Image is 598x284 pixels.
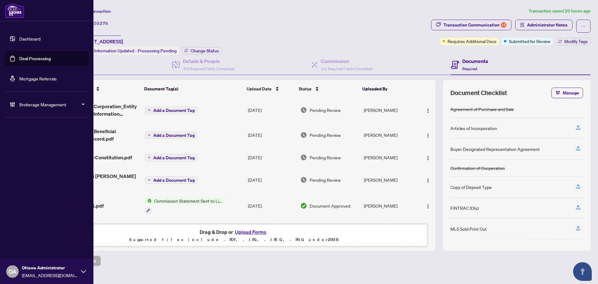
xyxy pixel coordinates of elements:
button: Upload Forms [233,228,268,236]
span: Add a Document Tag [153,133,195,137]
span: Ontario 631 - Corporation_Entity Identification Information Record.pdf [63,103,140,118]
span: Ottawa Administrator [22,264,78,271]
img: Document Status [300,176,307,183]
span: plus [148,178,151,181]
span: Information Updated - Processing Pending [94,48,177,54]
span: solution [520,23,524,27]
button: Logo [423,105,433,115]
span: Required [462,66,477,71]
button: Modify Tags [555,38,591,45]
img: Logo [425,108,430,113]
td: [PERSON_NAME] [361,98,417,123]
span: Brokerage Management [19,101,84,108]
img: Document Status [300,132,307,138]
button: Logo [423,152,433,162]
span: Add a Document Tag [153,156,195,160]
span: plus [148,156,151,159]
button: Logo [423,201,433,211]
article: Transaction saved 20 hours ago [529,7,591,15]
button: Logo [423,130,433,140]
span: 1/1 Required Fields Completed [321,66,373,71]
img: Document Status [300,202,307,209]
button: Transaction Communication14 [431,20,511,30]
td: [DATE] [245,123,298,147]
h4: Details & People [183,57,235,65]
th: Upload Date [244,80,296,98]
img: Logo [425,178,430,183]
p: Supported files include .PDF, .JPG, .JPEG, .PNG under 25 MB [44,236,424,243]
button: Add a Document Tag [145,107,197,114]
h4: Documents [462,57,488,65]
span: Add a Document Tag [153,108,195,113]
div: MLS Sold Print Out [450,225,487,232]
button: Add a Document Tag [145,154,197,161]
th: (12) File Name [60,80,142,98]
img: Document Status [300,154,307,161]
div: Confirmation of Cooperation [450,165,505,171]
span: Incorporation-Constitution.pdf [63,154,132,161]
button: Manage [551,88,583,98]
button: Add a Document Tag [145,153,197,161]
span: Drag & Drop orUpload FormsSupported files include .PDF, .JPG, .JPEG, .PNG under25MB [40,224,428,247]
img: Document Status [300,107,307,113]
span: Change Status [191,49,219,53]
td: [PERSON_NAME] [361,123,417,147]
a: Dashboard [19,36,40,41]
span: OA [9,267,17,276]
span: Pending Review [310,107,341,113]
button: Add a Document Tag [145,106,197,114]
span: Pending Review [310,154,341,161]
span: Pending Review [310,176,341,183]
td: [DATE] [245,167,298,192]
span: 2515909 - TS [PERSON_NAME] to review.pdf [63,172,140,187]
a: Mortgage Referrals [19,76,57,81]
th: Uploaded By [360,80,415,98]
div: FINTRAC ID(s) [450,205,479,211]
span: Add a Document Tag [153,178,195,182]
span: Upload Date [247,85,272,92]
td: [DATE] [245,192,298,219]
div: Transaction Communication [444,20,506,30]
span: Submitted for Review [509,38,550,45]
span: plus [148,133,151,137]
span: Commission Statement Sent to Listing Brokerage [152,197,225,204]
span: Administrator Notes [527,20,567,30]
span: Pending Review [310,132,341,138]
button: Add a Document Tag [145,132,197,139]
button: Open asap [573,262,592,281]
span: Manage [563,88,579,98]
td: [DATE] [245,147,298,167]
td: [DATE] [245,219,298,246]
span: [STREET_ADDRESS] [77,38,123,45]
span: Ontario 636 - Beneficial Ownership Record.pdf [63,128,140,142]
th: Document Tag(s) [142,80,244,98]
div: Copy of Deposit Type [450,184,492,190]
img: Logo [425,133,430,138]
span: View Transaction [78,8,111,14]
button: Add a Document Tag [145,176,197,184]
span: Document Approved [310,202,350,209]
td: [PERSON_NAME] [361,147,417,167]
img: logo [5,3,24,18]
img: Status Icon [145,197,152,204]
div: Articles of Incorporation [450,125,497,132]
span: [EMAIL_ADDRESS][DOMAIN_NAME] [22,272,78,279]
img: Logo [425,156,430,161]
td: [PERSON_NAME] [361,219,417,246]
th: Status [296,80,359,98]
span: 3/3 Required Fields Completed [183,66,235,71]
td: [PERSON_NAME] [361,167,417,192]
h4: Commission [321,57,373,65]
button: Change Status [182,47,222,55]
td: [PERSON_NAME] [361,192,417,219]
td: [DATE] [245,98,298,123]
span: Modify Tags [564,39,588,44]
img: Logo [425,204,430,209]
span: Status [299,85,311,92]
div: Status: [77,46,179,55]
button: Logo [423,175,433,185]
span: Document Checklist [450,89,507,97]
div: Buyer Designated Representation Agreement [450,146,540,152]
